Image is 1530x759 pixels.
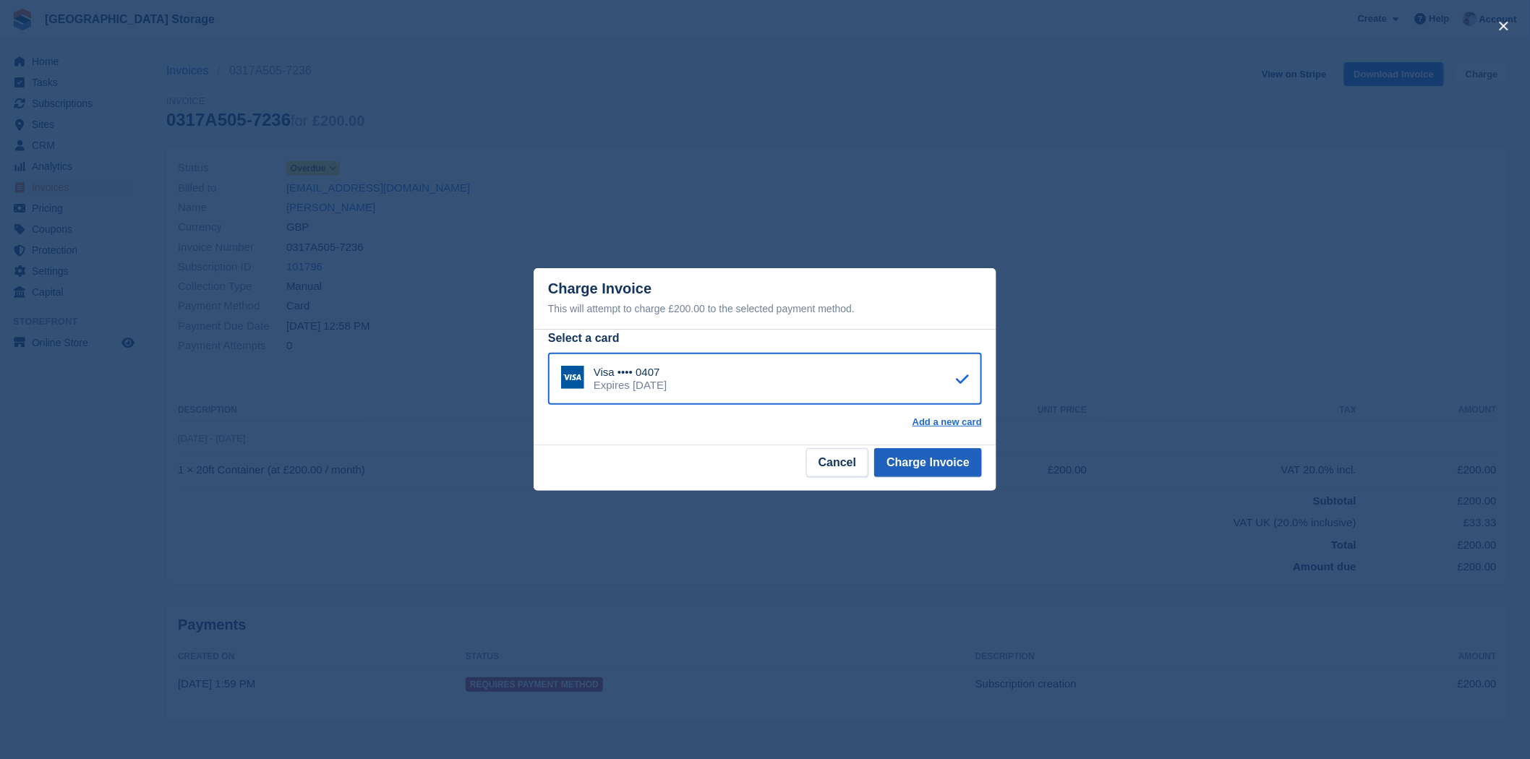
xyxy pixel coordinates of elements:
[913,416,982,428] a: Add a new card
[594,366,667,379] div: Visa •••• 0407
[1492,14,1516,38] button: close
[548,300,982,317] div: This will attempt to charge £200.00 to the selected payment method.
[874,448,982,477] button: Charge Invoice
[548,280,982,317] div: Charge Invoice
[806,448,868,477] button: Cancel
[548,330,982,347] div: Select a card
[594,379,667,392] div: Expires [DATE]
[561,366,584,389] img: Visa Logo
